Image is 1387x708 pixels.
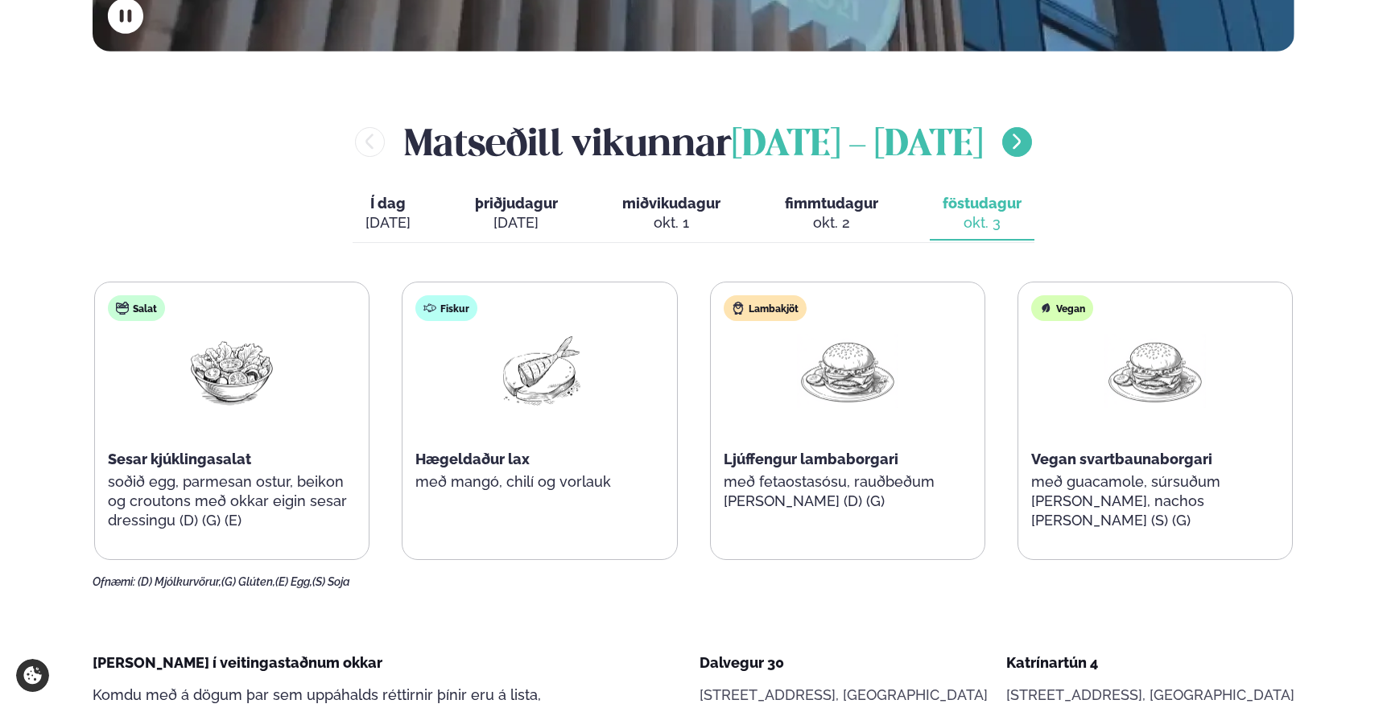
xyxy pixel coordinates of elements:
span: Ljúffengur lambaborgari [724,451,898,467]
span: miðvikudagur [622,195,720,212]
img: salad.svg [116,302,129,315]
span: (D) Mjólkurvörur, [138,575,221,588]
img: Hamburger.png [1104,334,1207,409]
span: Sesar kjúklingasalat [108,451,251,467]
img: Vegan.svg [1039,302,1052,315]
div: okt. 1 [622,213,720,233]
div: [DATE] [475,213,558,233]
button: menu-btn-right [1002,127,1032,157]
div: Dalvegur 30 [700,653,988,673]
img: Lamb.svg [732,302,745,315]
button: þriðjudagur [DATE] [462,187,571,241]
div: Vegan [1031,295,1093,321]
p: með guacamole, súrsuðum [PERSON_NAME], nachos [PERSON_NAME] (S) (G) [1031,472,1279,530]
span: [DATE] - [DATE] [732,128,983,163]
img: Fish.png [488,334,591,409]
img: fish.svg [423,302,436,315]
div: Salat [108,295,165,321]
div: [DATE] [365,213,411,233]
span: fimmtudagur [785,195,878,212]
span: föstudagur [943,195,1022,212]
span: Í dag [365,194,411,213]
h2: Matseðill vikunnar [404,116,983,168]
p: [STREET_ADDRESS], [GEOGRAPHIC_DATA] [1006,685,1294,705]
button: miðvikudagur okt. 1 [609,187,733,241]
span: Vegan svartbaunaborgari [1031,451,1212,467]
p: soðið egg, parmesan ostur, beikon og croutons með okkar eigin sesar dressingu (D) (G) (E) [108,472,356,530]
span: (G) Glúten, [221,575,275,588]
p: [STREET_ADDRESS], [GEOGRAPHIC_DATA] [700,685,988,705]
button: fimmtudagur okt. 2 [772,187,891,241]
img: Salad.png [180,334,283,409]
p: með fetaostasósu, rauðbeðum [PERSON_NAME] (D) (G) [724,472,972,511]
a: Cookie settings [16,659,49,692]
div: Fiskur [415,295,477,321]
span: þriðjudagur [475,195,558,212]
button: menu-btn-left [355,127,385,157]
button: Í dag [DATE] [353,187,423,241]
div: okt. 3 [943,213,1022,233]
span: Hægeldaður lax [415,451,530,467]
span: Ofnæmi: [93,575,135,588]
img: Hamburger.png [796,334,899,409]
button: föstudagur okt. 3 [930,187,1034,241]
div: Lambakjöt [724,295,807,321]
div: Katrínartún 4 [1006,653,1294,673]
p: með mangó, chilí og vorlauk [415,472,663,492]
span: (E) Egg, [275,575,312,588]
span: (S) Soja [312,575,350,588]
span: [PERSON_NAME] í veitingastaðnum okkar [93,654,382,671]
div: okt. 2 [785,213,878,233]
